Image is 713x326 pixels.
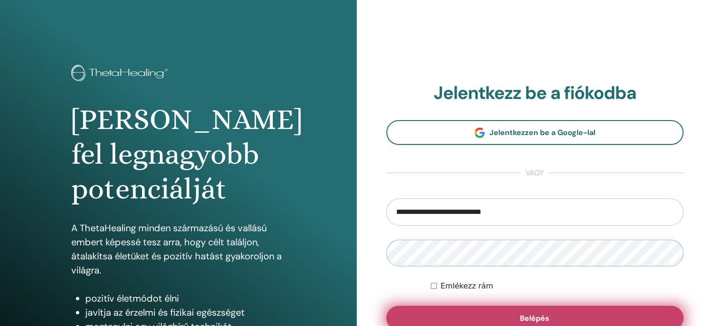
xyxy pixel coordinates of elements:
[386,83,684,104] h2: Jelentkezz be a fiókodba
[521,167,548,179] span: vagy
[489,128,595,137] span: Jelentkezzen be a Google-lal
[441,281,493,292] label: Emlékezz rám
[85,291,285,305] li: pozitív életmódot élni
[431,281,683,292] div: Keep me authenticated indefinitely or until I manually logout
[520,313,549,323] span: Belépés
[386,120,684,145] a: Jelentkezzen be a Google-lal
[71,221,285,277] p: A ThetaHealing minden származású és vallású embert képessé tesz arra, hogy célt találjon, átalakí...
[85,305,285,319] li: javítja az érzelmi és fizikai egészséget
[71,102,285,207] h1: [PERSON_NAME] fel legnagyobb potenciálját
